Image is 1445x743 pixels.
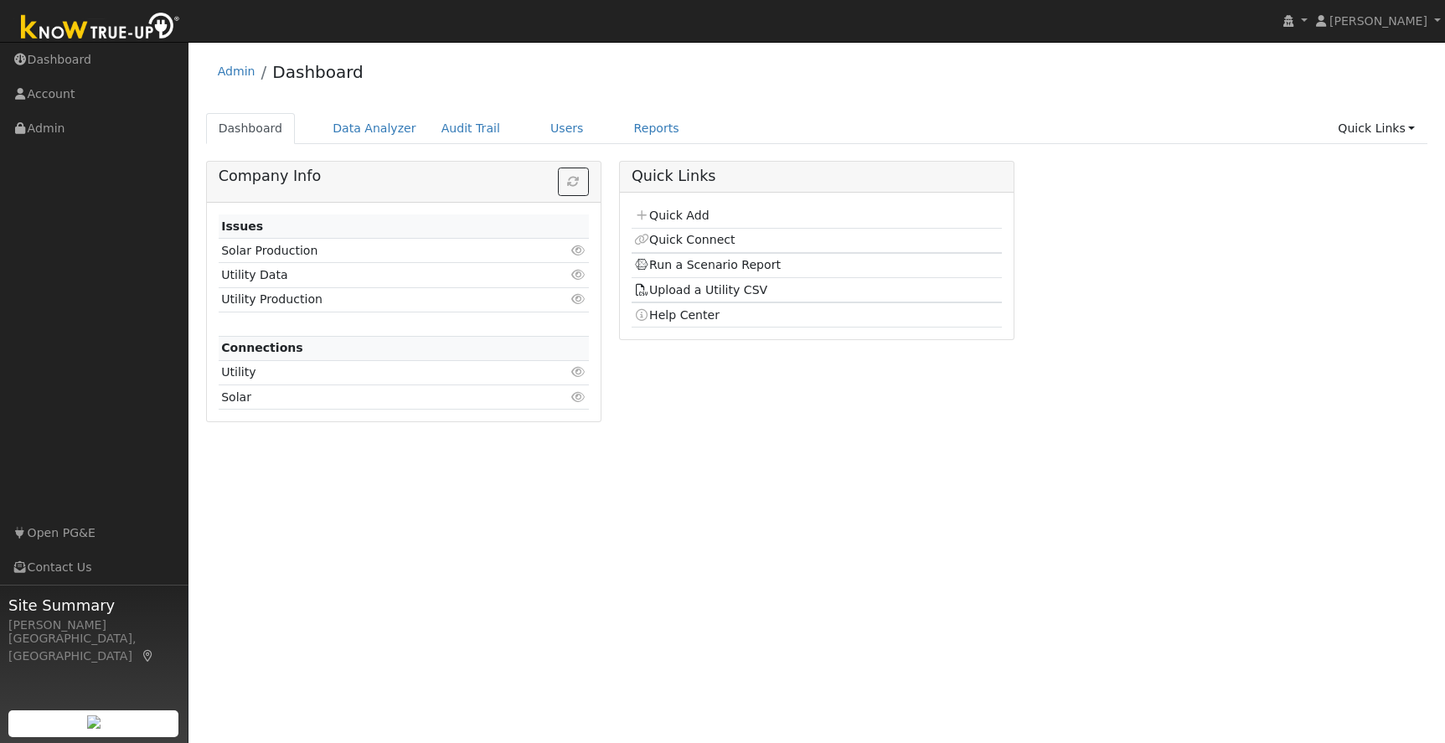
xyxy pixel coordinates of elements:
td: Utility [219,360,529,384]
i: Click to view [571,391,586,403]
a: Users [538,113,596,144]
a: Reports [622,113,692,144]
img: Know True-Up [13,9,188,47]
span: [PERSON_NAME] [1329,14,1427,28]
img: retrieve [87,715,101,729]
h5: Quick Links [632,168,1002,185]
a: Quick Links [1325,113,1427,144]
strong: Issues [221,219,263,233]
td: Solar Production [219,239,529,263]
a: Dashboard [206,113,296,144]
div: [GEOGRAPHIC_DATA], [GEOGRAPHIC_DATA] [8,630,179,665]
span: Site Summary [8,594,179,617]
a: Quick Add [634,209,709,222]
a: Quick Connect [634,233,735,246]
a: Audit Trail [429,113,513,144]
strong: Connections [221,341,303,354]
a: Map [141,649,156,663]
td: Utility Production [219,287,529,312]
a: Run a Scenario Report [634,258,781,271]
div: [PERSON_NAME] [8,617,179,634]
td: Utility Data [219,263,529,287]
a: Upload a Utility CSV [634,283,767,297]
a: Help Center [634,308,720,322]
a: Data Analyzer [320,113,429,144]
h5: Company Info [219,168,589,185]
a: Dashboard [272,62,364,82]
a: Admin [218,64,255,78]
i: Click to view [571,293,586,305]
i: Click to view [571,269,586,281]
i: Click to view [571,366,586,378]
td: Solar [219,385,529,410]
i: Click to view [571,245,586,256]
